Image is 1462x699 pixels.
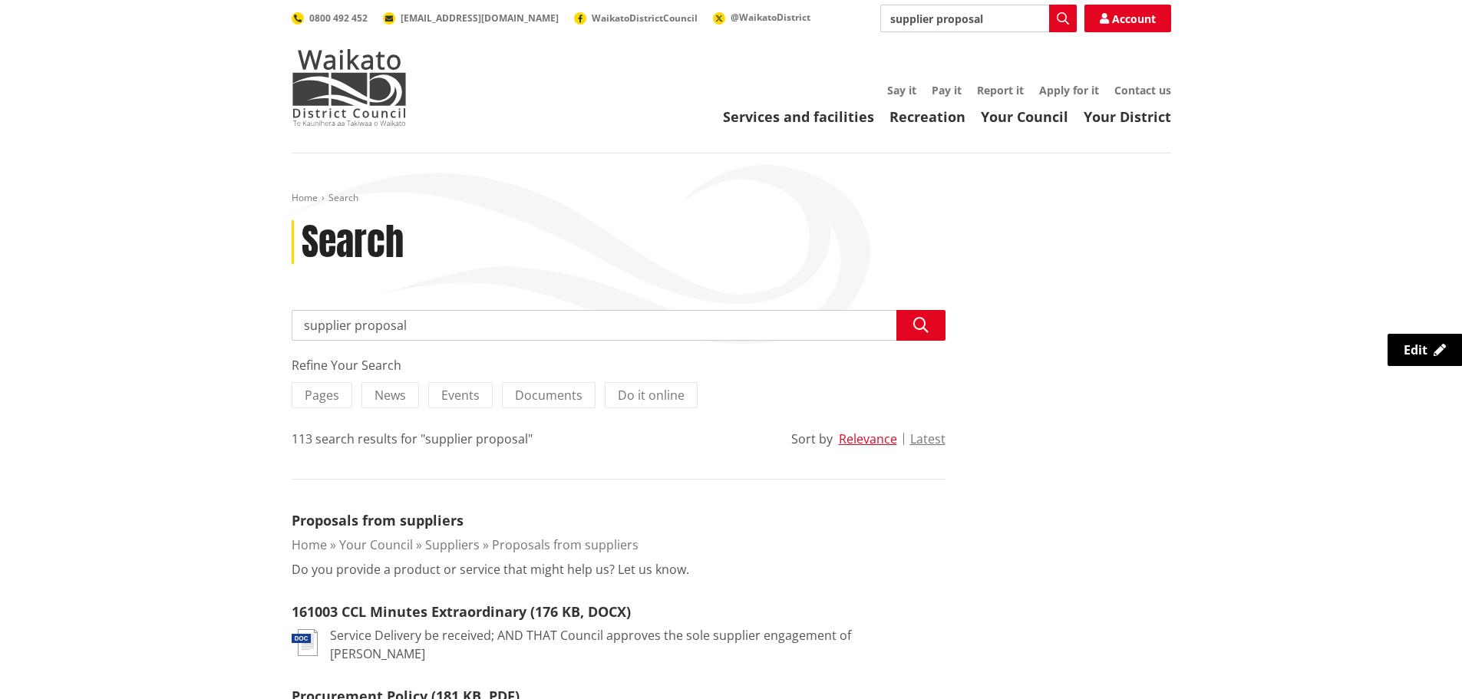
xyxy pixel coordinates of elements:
a: Your Council [981,107,1068,126]
input: Search input [880,5,1077,32]
a: Apply for it [1039,83,1099,97]
a: Home [292,536,327,553]
a: @WaikatoDistrict [713,11,810,24]
nav: breadcrumb [292,192,1171,205]
span: 0800 492 452 [309,12,368,25]
button: Latest [910,432,946,446]
span: Events [441,387,480,404]
span: Pages [305,387,339,404]
a: Say it [887,83,916,97]
a: 0800 492 452 [292,12,368,25]
a: Proposals from suppliers [492,536,639,553]
span: WaikatoDistrictCouncil [592,12,698,25]
span: [EMAIL_ADDRESS][DOMAIN_NAME] [401,12,559,25]
a: Contact us [1114,83,1171,97]
span: Documents [515,387,582,404]
img: document-doc.svg [292,629,318,656]
a: Your District [1084,107,1171,126]
div: 113 search results for "supplier proposal" [292,430,533,448]
a: 161003 CCL Minutes Extraordinary (176 KB, DOCX) [292,602,631,621]
a: Account [1084,5,1171,32]
a: Suppliers [425,536,480,553]
span: @WaikatoDistrict [731,11,810,24]
a: [EMAIL_ADDRESS][DOMAIN_NAME] [383,12,559,25]
a: Recreation [889,107,965,126]
img: Waikato District Council - Te Kaunihera aa Takiwaa o Waikato [292,49,407,126]
p: Service Delivery be received; AND THAT Council approves the sole supplier engagement of [PERSON_N... [330,626,946,663]
p: Do you provide a product or service that might help us? Let us know. [292,560,689,579]
a: Proposals from suppliers [292,511,464,529]
a: Pay it [932,83,962,97]
span: News [375,387,406,404]
span: Do it online [618,387,685,404]
span: Search [328,191,358,204]
a: Report it [977,83,1024,97]
div: Sort by [791,430,833,448]
a: Home [292,191,318,204]
a: Your Council [339,536,413,553]
input: Search input [292,310,946,341]
a: Edit [1388,334,1462,366]
h1: Search [302,220,404,265]
a: WaikatoDistrictCouncil [574,12,698,25]
button: Relevance [839,432,897,446]
a: Services and facilities [723,107,874,126]
div: Refine Your Search [292,356,946,374]
span: Edit [1404,341,1427,358]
